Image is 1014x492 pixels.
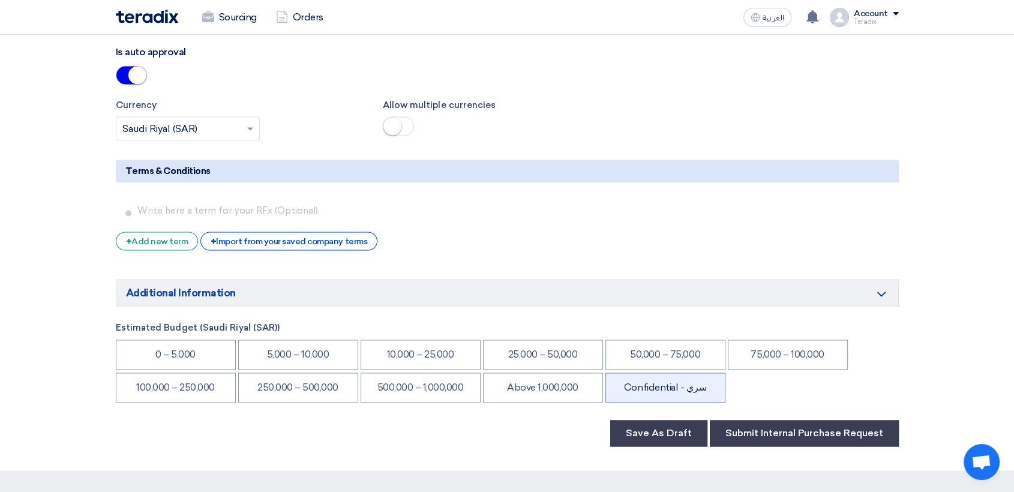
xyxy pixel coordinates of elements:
li: 500,000 – 1,000,000 [361,373,481,403]
button: Save As Draft [610,420,707,446]
li: 25,000 – 50,000 [483,340,603,370]
label: Currency [116,98,365,112]
h5: Additional Information [116,279,899,307]
button: العربية [743,8,791,27]
li: 10,000 – 25,000 [361,340,481,370]
div: Import from your saved company terms [200,232,377,250]
li: 50,000 – 75,000 [605,340,725,370]
li: 250,000 – 500,000 [238,373,358,403]
img: Teradix logo [116,10,178,23]
span: + [211,236,217,247]
span: + [126,236,132,247]
a: Sourcing [193,4,266,31]
li: 5,000 – 10,000 [238,340,358,370]
div: Account [854,9,888,19]
li: Above 1,000,000 [483,373,603,403]
a: Orders [266,4,333,31]
input: Write here a term for your RFx (Optional) [137,199,894,222]
button: Submit Internal Purchase Request [710,420,899,446]
li: 100,000 – 250,000 [116,373,236,403]
a: Open chat [964,444,1000,480]
label: Estimated Budget (Saudi Riyal (SAR)) [116,321,899,335]
span: العربية [763,14,784,22]
label: Allow multiple currencies [383,98,632,112]
li: 0 – 5,000 [116,340,236,370]
label: Is auto approval [116,45,186,59]
h5: Terms & Conditions [116,160,899,182]
li: Confidential - سري [605,373,725,403]
div: Add new term [116,232,199,250]
img: profile_test.png [830,8,849,27]
div: Teradix [854,19,899,25]
li: 75,000 – 100,000 [728,340,848,370]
